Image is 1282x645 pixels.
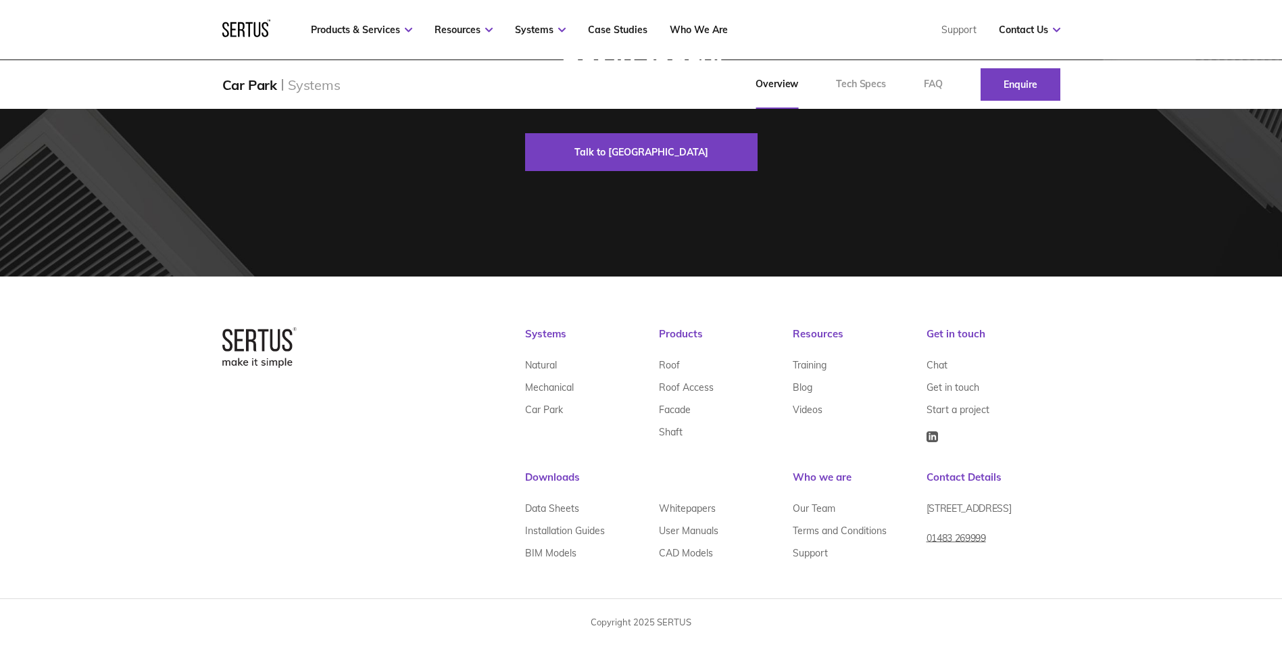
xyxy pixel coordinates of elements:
a: Data Sheets [525,498,579,520]
a: Systems [515,24,566,36]
div: Downloads [525,471,793,498]
a: Installation Guides [525,520,605,542]
img: logo-box-2bec1e6d7ed5feb70a4f09a85fa1bbdd.png [222,327,297,368]
a: Talk to [GEOGRAPHIC_DATA] [525,133,758,171]
div: Get in touch [927,327,1060,354]
a: Tech Specs [817,60,905,109]
a: Mechanical [525,377,574,399]
a: Whitepapers [659,498,716,520]
a: Videos [793,399,822,421]
a: Facade [659,399,691,421]
div: Car Park [222,76,277,93]
a: Enquire [981,68,1060,101]
div: Products [659,327,793,354]
a: Products & Services [311,24,412,36]
div: Contact Details [927,471,1060,498]
a: Get in touch [927,377,979,399]
a: CAD Models [659,542,713,565]
a: Start a project [927,399,989,421]
a: Roof [659,354,680,377]
img: Icon [927,431,938,442]
div: Systems [288,76,341,93]
a: Blog [793,377,812,399]
div: Who we are [793,471,927,498]
a: Roof Access [659,377,714,399]
a: User Manuals [659,520,718,542]
a: Chat [927,354,947,377]
a: 01483 269999 [927,527,986,560]
a: Car Park [525,399,563,421]
a: Support [793,542,828,565]
a: Natural [525,354,557,377]
iframe: Chat Widget [1039,488,1282,645]
div: Systems [525,327,659,354]
a: Contact Us [999,24,1060,36]
a: Resources [435,24,493,36]
a: BIM Models [525,542,576,565]
div: Resources [793,327,927,354]
a: Training [793,354,827,377]
a: Our Team [793,498,835,520]
a: Who We Are [670,24,728,36]
a: Support [941,24,977,36]
a: Shaft [659,421,683,444]
span: [STREET_ADDRESS] [927,502,1012,515]
a: Case Studies [588,24,647,36]
a: Terms and Conditions [793,520,887,542]
a: FAQ [905,60,962,109]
